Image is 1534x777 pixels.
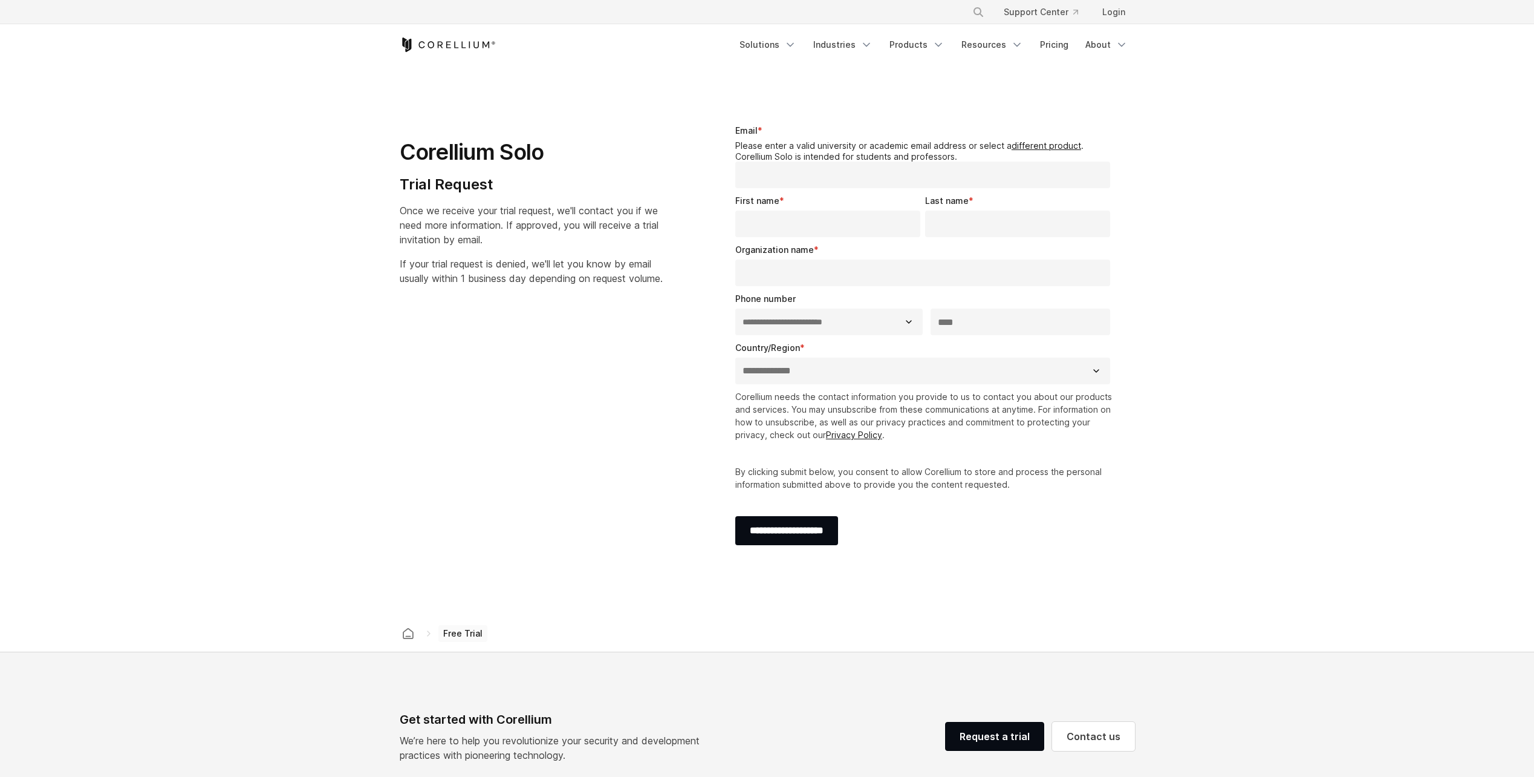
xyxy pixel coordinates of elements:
legend: Please enter a valid university or academic email address or select a . Corellium Solo is intende... [735,140,1116,162]
a: Corellium Home [400,38,496,52]
span: Last name [925,195,969,206]
a: Pricing [1033,34,1076,56]
div: Navigation Menu [732,34,1135,56]
a: Login [1093,1,1135,23]
a: Industries [806,34,880,56]
span: Phone number [735,293,796,304]
p: Corellium needs the contact information you provide to us to contact you about our products and s... [735,390,1116,441]
span: Email [735,125,758,136]
a: Support Center [994,1,1088,23]
a: Resources [954,34,1030,56]
span: Country/Region [735,343,800,353]
a: Solutions [732,34,804,56]
span: Organization name [735,244,814,255]
div: Navigation Menu [958,1,1135,23]
button: Search [967,1,989,23]
h4: Trial Request [400,175,663,194]
span: Once we receive your trial request, we'll contact you if we need more information. If approved, y... [400,205,658,246]
h1: Corellium Solo [400,139,663,166]
a: different product [1012,140,1081,151]
a: About [1078,34,1135,56]
a: Contact us [1052,722,1135,751]
span: If your trial request is denied, we'll let you know by email usually within 1 business day depend... [400,258,663,284]
p: We’re here to help you revolutionize your security and development practices with pioneering tech... [400,733,709,762]
a: Products [882,34,952,56]
span: Free Trial [438,625,487,642]
a: Corellium home [397,625,419,642]
div: Get started with Corellium [400,710,709,729]
span: First name [735,195,779,206]
p: By clicking submit below, you consent to allow Corellium to store and process the personal inform... [735,465,1116,491]
a: Privacy Policy [826,430,882,440]
a: Request a trial [945,722,1044,751]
